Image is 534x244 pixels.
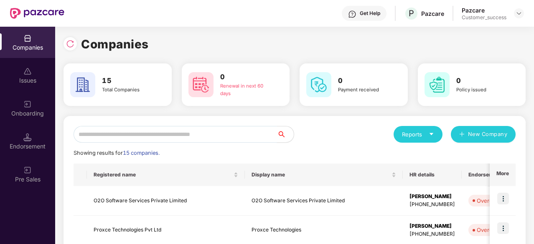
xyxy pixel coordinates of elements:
img: svg+xml;base64,PHN2ZyBpZD0iSGVscC0zMngzMiIgeG1sbnM9Imh0dHA6Ly93d3cudzMub3JnLzIwMDAvc3ZnIiB3aWR0aD... [348,10,356,18]
div: Overdue - 1d [477,226,512,234]
img: svg+xml;base64,PHN2ZyB3aWR0aD0iMjAiIGhlaWdodD0iMjAiIHZpZXdCb3g9IjAgMCAyMCAyMCIgZmlsbD0ibm9uZSIgeG... [23,166,32,174]
h3: 15 [102,75,154,86]
div: Get Help [360,10,380,17]
img: icon [497,193,509,204]
div: [PERSON_NAME] [409,193,455,201]
img: svg+xml;base64,PHN2ZyBpZD0iSXNzdWVzX2Rpc2FibGVkIiB4bWxucz0iaHR0cDovL3d3dy53My5vcmcvMjAwMC9zdmciIH... [23,67,32,75]
img: svg+xml;base64,PHN2ZyB3aWR0aD0iMTQuNSIgaGVpZ2h0PSIxNC41IiB2aWV3Qm94PSIwIDAgMTYgMTYiIGZpbGw9Im5vbm... [23,133,32,141]
th: More [490,164,516,186]
h1: Companies [81,35,149,53]
img: svg+xml;base64,PHN2ZyBpZD0iUmVsb2FkLTMyeDMyIiB4bWxucz0iaHR0cDovL3d3dy53My5vcmcvMjAwMC9zdmciIHdpZH... [66,40,74,48]
div: Pazcare [421,10,444,18]
td: O2O Software Services Private Limited [245,186,403,216]
img: svg+xml;base64,PHN2ZyB4bWxucz0iaHR0cDovL3d3dy53My5vcmcvMjAwMC9zdmciIHdpZHRoPSI2MCIgaGVpZ2h0PSI2MC... [70,72,95,97]
span: 15 companies. [123,150,160,156]
img: svg+xml;base64,PHN2ZyB4bWxucz0iaHR0cDovL3d3dy53My5vcmcvMjAwMC9zdmciIHdpZHRoPSI2MCIgaGVpZ2h0PSI2MC... [188,72,214,97]
button: search [277,126,294,143]
span: Registered name [94,171,232,178]
div: [PHONE_NUMBER] [409,230,455,238]
div: [PHONE_NUMBER] [409,201,455,209]
div: Renewal in next 60 days [220,83,272,98]
th: Display name [245,164,403,186]
div: Overdue - 190d [477,196,519,205]
h3: 0 [220,72,272,83]
img: svg+xml;base64,PHN2ZyBpZD0iRHJvcGRvd24tMzJ4MzIiIHhtbG5zPSJodHRwOi8vd3d3LnczLm9yZy8yMDAwL3N2ZyIgd2... [516,10,522,17]
img: svg+xml;base64,PHN2ZyB3aWR0aD0iMjAiIGhlaWdodD0iMjAiIHZpZXdCb3g9IjAgMCAyMCAyMCIgZmlsbD0ibm9uZSIgeG... [23,100,32,108]
button: plusNew Company [451,126,516,143]
span: Endorsements [468,171,516,178]
td: O2O Software Services Private Limited [87,186,245,216]
th: HR details [403,164,462,186]
span: Showing results for [74,150,160,156]
span: P [409,8,414,18]
div: Customer_success [462,14,506,21]
img: New Pazcare Logo [10,8,64,19]
div: Policy issued [456,86,509,94]
div: Total Companies [102,86,154,94]
th: Registered name [87,164,245,186]
img: svg+xml;base64,PHN2ZyBpZD0iQ29tcGFuaWVzIiB4bWxucz0iaHR0cDovL3d3dy53My5vcmcvMjAwMC9zdmciIHdpZHRoPS... [23,34,32,43]
h3: 0 [456,75,509,86]
div: [PERSON_NAME] [409,222,455,230]
div: Pazcare [462,6,506,14]
span: New Company [468,130,508,138]
span: Display name [252,171,390,178]
div: Payment received [338,86,390,94]
span: caret-down [429,131,434,137]
h3: 0 [338,75,390,86]
span: search [277,131,294,138]
div: Reports [402,130,434,138]
img: svg+xml;base64,PHN2ZyB4bWxucz0iaHR0cDovL3d3dy53My5vcmcvMjAwMC9zdmciIHdpZHRoPSI2MCIgaGVpZ2h0PSI2MC... [306,72,331,97]
span: plus [459,131,465,138]
img: icon [497,222,509,234]
img: svg+xml;base64,PHN2ZyB4bWxucz0iaHR0cDovL3d3dy53My5vcmcvMjAwMC9zdmciIHdpZHRoPSI2MCIgaGVpZ2h0PSI2MC... [425,72,450,97]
